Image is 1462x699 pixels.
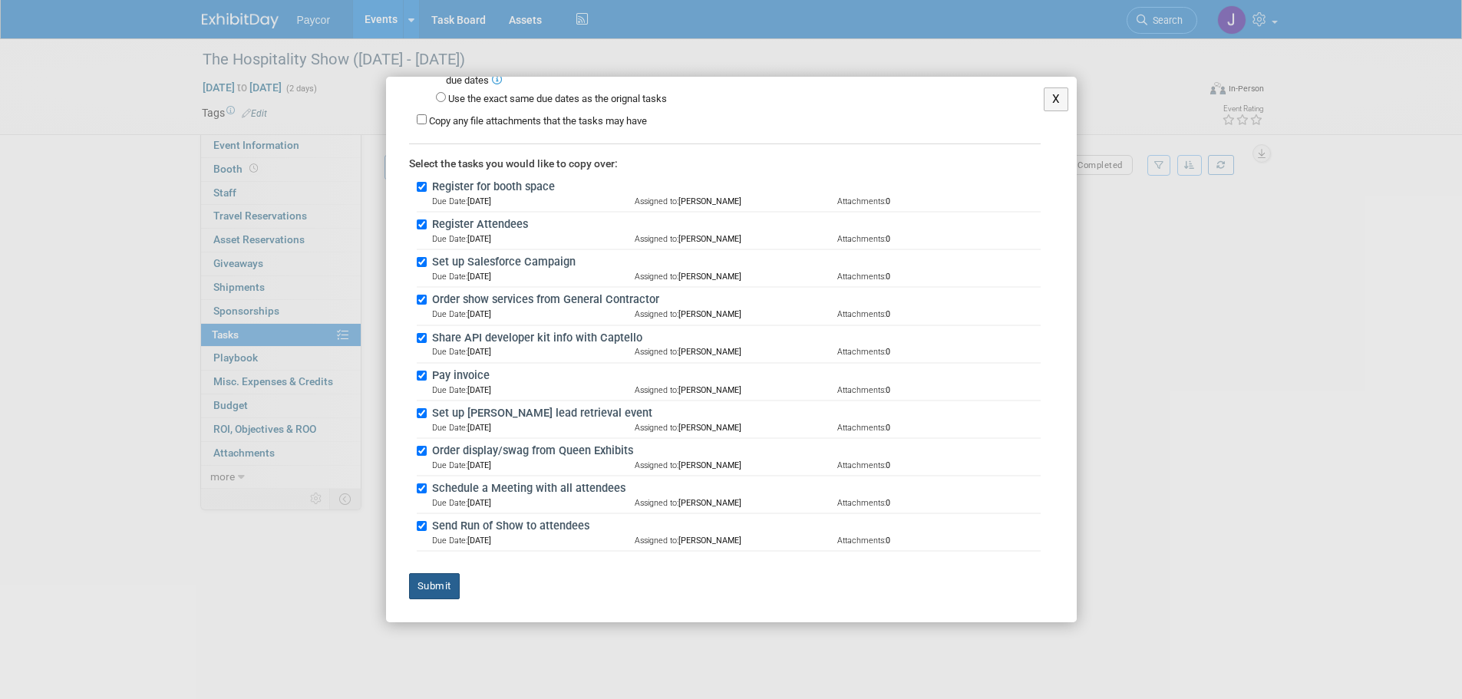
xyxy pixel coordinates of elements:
[635,536,678,546] span: Assigned to:
[635,384,837,396] td: [PERSON_NAME]
[432,347,467,357] span: Due Date:
[432,535,635,546] td: [DATE]
[446,59,1037,86] label: Calculate and assign due dates based on the offset/difference in the number of days between the s...
[427,216,1041,233] label: Register Attendees
[837,308,1040,320] td: 0
[837,423,886,433] span: Attachments:
[837,346,1040,358] td: 0
[837,234,886,244] span: Attachments:
[427,179,1041,196] label: Register for booth space
[427,405,1041,422] label: Set up [PERSON_NAME] lead retrieval event
[427,254,1041,271] label: Set up Salesforce Campaign
[635,423,678,433] span: Assigned to:
[432,271,635,282] td: [DATE]
[635,233,837,245] td: [PERSON_NAME]
[837,271,1040,282] td: 0
[837,384,1040,396] td: 0
[635,309,678,319] span: Assigned to:
[635,385,678,395] span: Assigned to:
[427,443,1041,460] label: Order display/swag from Queen Exhibits
[409,143,1041,172] div: Select the tasks you would like to copy over:
[837,196,886,206] span: Attachments:
[427,330,1041,347] label: Share API developer kit info with Captello
[432,460,635,471] td: [DATE]
[837,497,1040,509] td: 0
[837,460,886,470] span: Attachments:
[432,233,635,245] td: [DATE]
[432,385,467,395] span: Due Date:
[432,272,467,282] span: Due Date:
[635,535,837,546] td: [PERSON_NAME]
[837,536,886,546] span: Attachments:
[837,233,1040,245] td: 0
[837,460,1040,471] td: 0
[448,93,667,104] label: Use the exact same due dates as the orignal tasks
[432,196,467,206] span: Due Date:
[635,196,837,207] td: [PERSON_NAME]
[635,422,837,434] td: [PERSON_NAME]
[635,497,837,509] td: [PERSON_NAME]
[635,271,837,282] td: [PERSON_NAME]
[432,308,635,320] td: [DATE]
[427,368,1041,384] label: Pay invoice
[635,272,678,282] span: Assigned to:
[432,346,635,358] td: [DATE]
[635,346,837,358] td: [PERSON_NAME]
[635,234,678,244] span: Assigned to:
[432,384,635,396] td: [DATE]
[837,498,886,508] span: Attachments:
[432,497,635,509] td: [DATE]
[432,234,467,244] span: Due Date:
[837,385,886,395] span: Attachments:
[432,423,467,433] span: Due Date:
[837,422,1040,434] td: 0
[409,573,460,599] button: Submit
[432,536,467,546] span: Due Date:
[635,460,678,470] span: Assigned to:
[635,196,678,206] span: Assigned to:
[429,115,647,127] label: Copy any file attachments that the tasks may have
[427,292,1041,308] label: Order show services from General Contractor
[427,518,1041,535] label: Send Run of Show to attendees
[635,347,678,357] span: Assigned to:
[432,460,467,470] span: Due Date:
[837,309,886,319] span: Attachments:
[635,308,837,320] td: [PERSON_NAME]
[432,196,635,207] td: [DATE]
[837,196,1040,207] td: 0
[837,535,1040,546] td: 0
[427,480,1041,497] label: Schedule a Meeting with all attendees
[432,498,467,508] span: Due Date:
[837,347,886,357] span: Attachments:
[635,460,837,471] td: [PERSON_NAME]
[837,272,886,282] span: Attachments:
[432,309,467,319] span: Due Date:
[432,422,635,434] td: [DATE]
[635,498,678,508] span: Assigned to:
[1044,87,1069,111] button: X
